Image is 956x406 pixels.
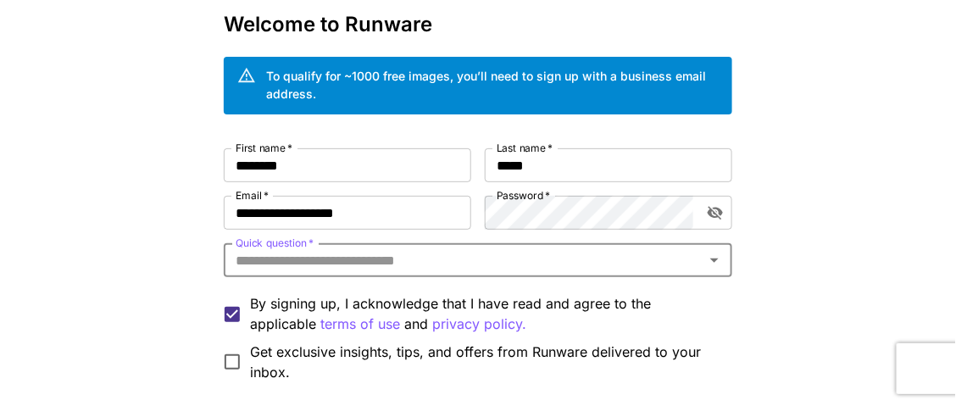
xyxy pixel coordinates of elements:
[700,197,731,228] button: toggle password visibility
[703,248,726,272] button: Open
[236,188,269,203] label: Email
[432,314,526,335] p: privacy policy.
[236,141,292,155] label: First name
[224,13,732,36] h3: Welcome to Runware
[497,141,553,155] label: Last name
[320,314,400,335] button: By signing up, I acknowledge that I have read and agree to the applicable and privacy policy.
[250,293,719,335] p: By signing up, I acknowledge that I have read and agree to the applicable and
[497,188,551,203] label: Password
[250,342,719,382] span: Get exclusive insights, tips, and offers from Runware delivered to your inbox.
[236,236,314,250] label: Quick question
[266,67,719,103] div: To qualify for ~1000 free images, you’ll need to sign up with a business email address.
[432,314,526,335] button: By signing up, I acknowledge that I have read and agree to the applicable terms of use and
[320,314,400,335] p: terms of use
